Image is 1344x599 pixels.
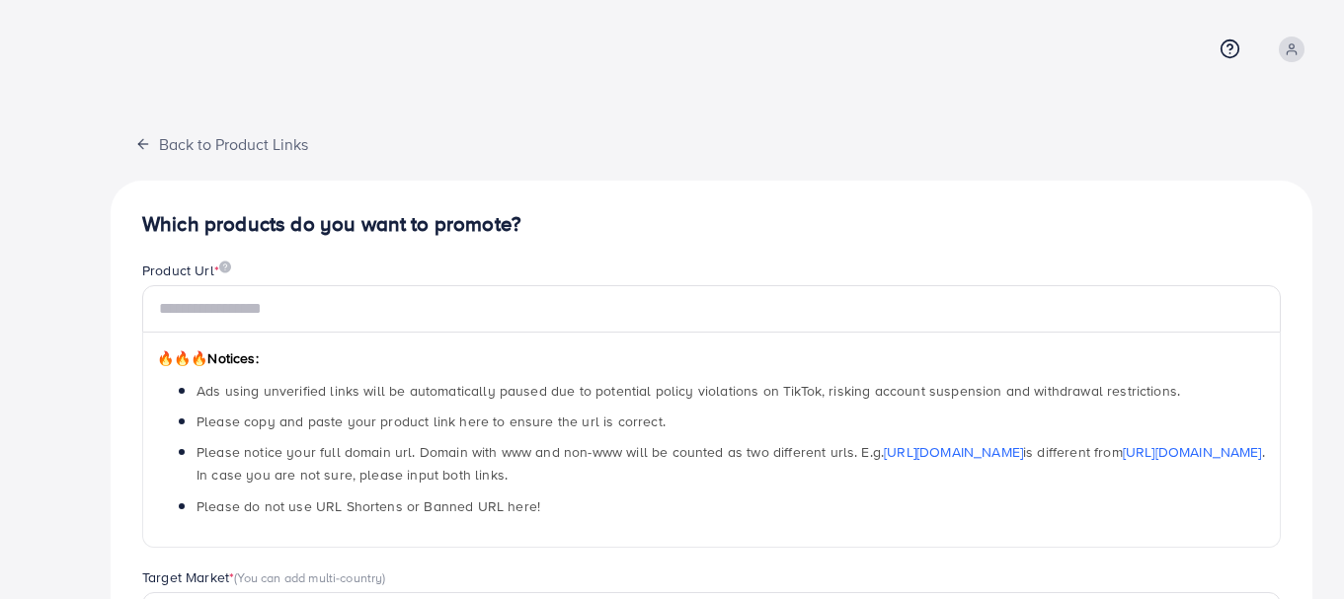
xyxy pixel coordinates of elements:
[197,442,1265,485] span: Please notice your full domain url. Domain with www and non-www will be counted as two different ...
[234,568,385,586] span: (You can add multi-country)
[157,348,259,368] span: Notices:
[111,122,333,165] button: Back to Product Links
[884,442,1023,462] a: [URL][DOMAIN_NAME]
[219,261,231,273] img: image
[157,348,207,368] span: 🔥🔥🔥
[142,261,231,280] label: Product Url
[197,496,540,516] span: Please do not use URL Shortens or Banned URL here!
[1123,442,1262,462] a: [URL][DOMAIN_NAME]
[142,212,1281,237] h4: Which products do you want to promote?
[197,412,666,431] span: Please copy and paste your product link here to ensure the url is correct.
[142,567,386,587] label: Target Market
[197,381,1180,401] span: Ads using unverified links will be automatically paused due to potential policy violations on Tik...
